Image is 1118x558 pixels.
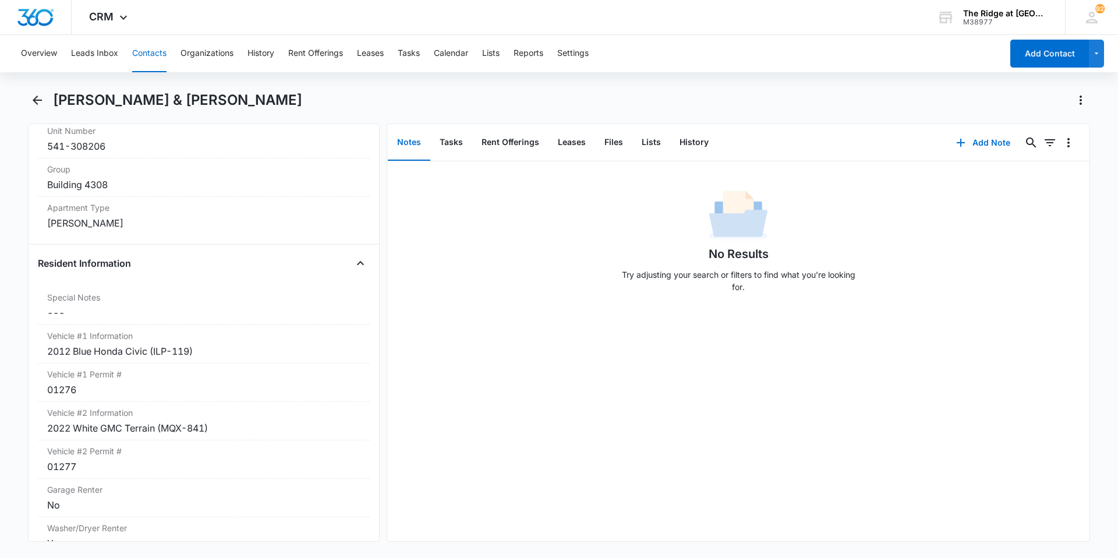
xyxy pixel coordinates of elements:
button: Leases [357,35,384,72]
div: GroupBuilding 4308 [38,158,370,197]
button: Notes [388,125,430,161]
button: Close [351,254,370,273]
div: Vehicle #2 Permit #01277 [38,440,370,479]
button: Leases [549,125,595,161]
span: CRM [89,10,114,23]
button: Back [28,91,46,110]
button: Overview [21,35,57,72]
div: Unit Number541-308206 [38,120,370,158]
h4: Resident Information [38,256,131,270]
label: Garage Renter [47,483,360,496]
button: Search... [1022,133,1041,152]
button: Actions [1071,91,1090,110]
div: Vehicle #1 Information2012 Blue Honda Civic (ILP-119) [38,325,370,363]
button: Filters [1041,133,1059,152]
div: Washer/Dryer RenterYes [38,517,370,556]
button: Tasks [398,35,420,72]
div: Garage RenterNo [38,479,370,517]
button: Contacts [132,35,167,72]
div: account name [963,9,1048,18]
label: Vehicle #1 Information [47,330,360,342]
label: Vehicle #2 Information [47,407,360,419]
img: No Data [709,187,767,245]
button: Leads Inbox [71,35,118,72]
button: History [670,125,718,161]
button: Files [595,125,632,161]
button: Tasks [430,125,472,161]
div: Special Notes--- [38,287,370,325]
div: Vehicle #1 Permit #01276 [38,363,370,402]
div: account id [963,18,1048,26]
div: [PERSON_NAME] [47,216,360,230]
div: notifications count [1095,4,1105,13]
p: Try adjusting your search or filters to find what you’re looking for. [616,269,861,293]
button: Add Note [944,129,1022,157]
label: Washer/Dryer Renter [47,522,360,534]
label: Unit Number [47,125,360,137]
div: Vehicle #2 Information2022 White GMC Terrain (MQX-841) [38,402,370,440]
div: 01276 [47,383,360,397]
div: 541-308206 [47,139,360,153]
dd: --- [47,306,360,320]
label: Vehicle #2 Permit # [47,445,360,457]
button: Organizations [181,35,233,72]
button: History [247,35,274,72]
div: No [47,498,360,512]
div: Apartment Type[PERSON_NAME] [38,197,370,235]
button: Rent Offerings [472,125,549,161]
button: Rent Offerings [288,35,343,72]
div: 2022 White GMC Terrain (MQX-841) [47,421,360,435]
label: Special Notes [47,291,360,303]
button: Lists [482,35,500,72]
label: Group [47,163,360,175]
h1: No Results [709,245,769,263]
button: Reports [514,35,543,72]
button: Overflow Menu [1059,133,1078,152]
div: Yes [47,536,360,550]
span: 92 [1095,4,1105,13]
button: Calendar [434,35,468,72]
div: Building 4308 [47,178,360,192]
div: 2012 Blue Honda Civic (ILP-119) [47,344,360,358]
label: Vehicle #1 Permit # [47,368,360,380]
h1: [PERSON_NAME] & [PERSON_NAME] [53,91,302,109]
button: Lists [632,125,670,161]
button: Add Contact [1010,40,1089,68]
button: Settings [557,35,589,72]
div: 01277 [47,460,360,474]
label: Apartment Type [47,202,360,214]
